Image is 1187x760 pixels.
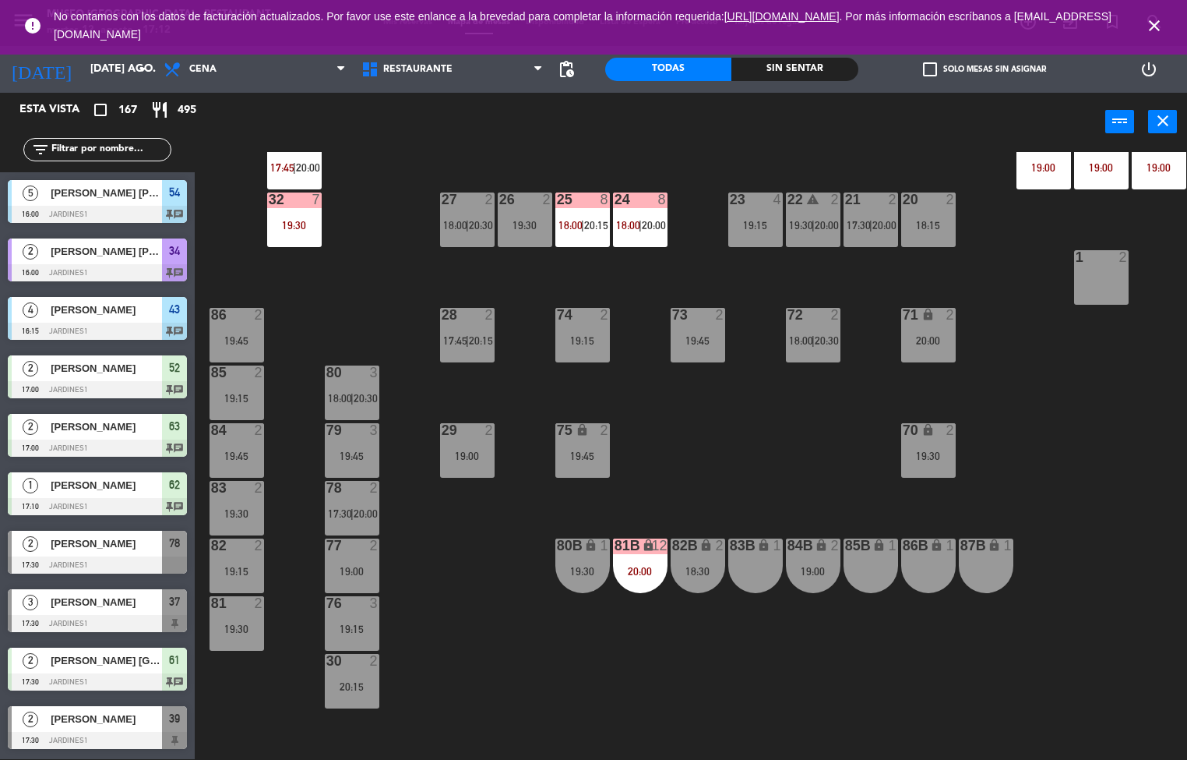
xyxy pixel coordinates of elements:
[921,423,935,437] i: lock
[293,161,296,174] span: |
[903,308,903,322] div: 71
[23,478,38,493] span: 1
[326,481,327,495] div: 78
[133,60,152,79] i: arrow_drop_down
[189,64,217,75] span: Cena
[326,539,327,553] div: 77
[369,423,379,437] div: 3
[1118,250,1128,264] div: 2
[51,594,162,610] span: [PERSON_NAME]
[8,101,112,119] div: Esta vista
[484,193,494,207] div: 2
[1145,16,1164,35] i: close
[815,334,839,347] span: 20:30
[31,140,50,159] i: filter_list
[51,477,162,493] span: [PERSON_NAME]
[169,300,180,319] span: 43
[23,653,38,669] span: 2
[930,539,943,552] i: lock
[557,193,558,207] div: 25
[903,539,903,553] div: 86B
[806,193,819,206] i: warning
[23,595,38,610] span: 3
[639,219,642,232] span: |
[210,566,264,577] div: 19:15
[558,219,583,232] span: 18:00
[169,417,180,436] span: 63
[946,423,955,437] div: 2
[51,652,162,669] span: [PERSON_NAME] [GEOGRAPHIC_DATA]
[23,419,38,435] span: 2
[498,220,552,231] div: 19:30
[901,220,956,231] div: 18:15
[211,366,212,380] div: 85
[616,219,640,232] span: 18:00
[23,244,38,260] span: 2
[326,654,327,668] div: 30
[672,539,673,553] div: 82B
[51,302,162,318] span: [PERSON_NAME]
[830,539,840,553] div: 2
[325,451,379,461] div: 19:45
[23,302,38,318] span: 4
[869,219,872,232] span: |
[584,539,597,552] i: lock
[557,423,558,437] div: 75
[923,62,1046,76] label: Solo mesas sin asignar
[600,308,609,322] div: 2
[270,161,294,174] span: 17:45
[542,193,551,207] div: 2
[210,451,264,461] div: 19:45
[1076,250,1076,264] div: 1
[169,592,180,611] span: 37
[773,539,782,553] div: 1
[210,624,264,635] div: 19:30
[903,423,903,437] div: 70
[1148,110,1177,133] button: close
[1111,111,1129,130] i: power_input
[946,193,955,207] div: 2
[469,219,493,232] span: 20:30
[325,681,379,692] div: 20:15
[50,141,171,158] input: Filtrar por nombre...
[211,539,212,553] div: 82
[1154,111,1172,130] i: close
[715,308,724,322] div: 2
[51,536,162,552] span: [PERSON_NAME]
[789,334,813,347] span: 18:00
[369,481,379,495] div: 2
[51,185,162,201] span: [PERSON_NAME] [PERSON_NAME]
[23,712,38,727] span: 2
[651,539,667,553] div: 12
[888,539,897,553] div: 1
[51,360,162,376] span: [PERSON_NAME]
[466,334,469,347] span: |
[325,566,379,577] div: 19:00
[815,219,839,232] span: 20:00
[600,539,609,553] div: 1
[23,186,38,201] span: 5
[443,334,467,347] span: 17:45
[350,392,354,405] span: |
[369,596,379,610] div: 3
[442,423,442,437] div: 29
[555,451,610,461] div: 19:45
[296,161,320,174] span: 20:00
[350,507,354,520] span: |
[267,220,322,231] div: 19:30
[847,219,871,232] span: 17:30
[815,539,828,552] i: lock
[715,539,724,553] div: 2
[443,219,467,232] span: 18:00
[921,308,935,321] i: lock
[466,219,469,232] span: |
[699,539,713,552] i: lock
[51,711,162,727] span: [PERSON_NAME]
[1003,539,1013,553] div: 1
[169,359,180,377] span: 52
[988,539,1001,552] i: lock
[730,193,731,207] div: 23
[555,566,610,577] div: 19:30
